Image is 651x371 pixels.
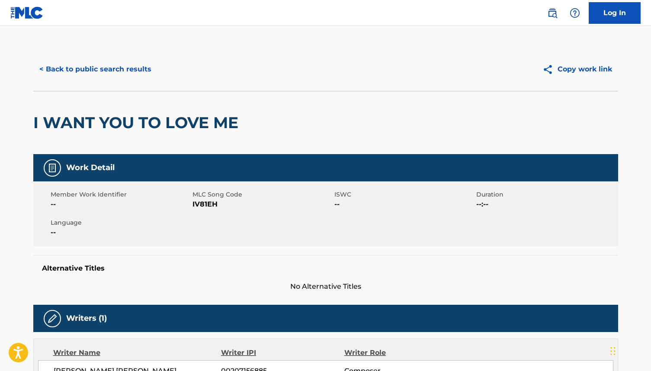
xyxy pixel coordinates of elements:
[192,190,332,199] span: MLC Song Code
[610,338,616,364] div: Drag
[51,227,190,238] span: --
[476,190,616,199] span: Duration
[47,163,58,173] img: Work Detail
[542,64,558,75] img: Copy work link
[334,190,474,199] span: ISWC
[570,8,580,18] img: help
[53,348,221,358] div: Writer Name
[33,58,157,80] button: < Back to public search results
[47,313,58,324] img: Writers
[51,190,190,199] span: Member Work Identifier
[536,58,618,80] button: Copy work link
[33,113,243,132] h2: I WANT YOU TO LOVE ME
[476,199,616,210] span: --:--
[42,264,609,273] h5: Alternative Titles
[334,199,474,210] span: --
[608,329,651,371] iframe: Chat Widget
[192,199,332,210] span: IV81EH
[544,4,561,22] a: Public Search
[51,199,190,210] span: --
[566,4,584,22] div: Help
[51,218,190,227] span: Language
[66,313,107,323] h5: Writers (1)
[589,2,641,24] a: Log In
[66,163,115,173] h5: Work Detail
[33,281,618,292] span: No Alternative Titles
[10,6,44,19] img: MLC Logo
[547,8,558,18] img: search
[344,348,456,358] div: Writer Role
[221,348,344,358] div: Writer IPI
